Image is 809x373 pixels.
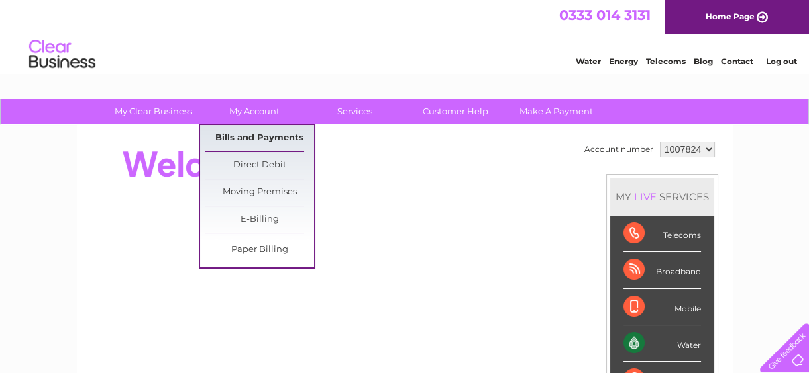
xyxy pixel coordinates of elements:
a: 0333 014 3131 [559,7,651,23]
a: Customer Help [401,99,510,124]
a: Make A Payment [502,99,611,124]
a: Blog [694,56,713,66]
a: Paper Billing [205,237,314,263]
img: logo.png [28,34,96,75]
div: Telecoms [623,216,701,252]
a: E-Billing [205,206,314,233]
a: Bills and Payments [205,125,314,151]
a: Telecoms [646,56,686,66]
a: Services [300,99,409,124]
div: LIVE [631,190,659,203]
div: MY SERVICES [610,178,714,216]
div: Clear Business is a trading name of Verastar Limited (registered in [GEOGRAPHIC_DATA] No. 3667643... [92,7,718,64]
a: Direct Debit [205,152,314,179]
a: Contact [721,56,753,66]
td: Account number [581,138,657,161]
a: My Account [199,99,309,124]
div: Broadband [623,252,701,288]
div: Mobile [623,289,701,325]
a: Water [576,56,601,66]
a: Moving Premises [205,179,314,206]
a: Energy [609,56,638,66]
a: Log out [765,56,796,66]
a: My Clear Business [99,99,208,124]
div: Water [623,325,701,362]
